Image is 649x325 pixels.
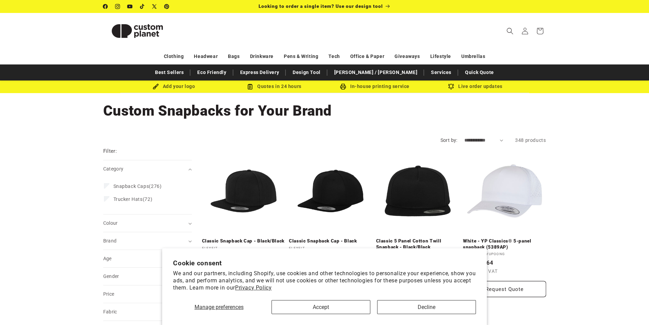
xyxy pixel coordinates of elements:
[376,238,459,250] a: Classic 5 Panel Cotton Twill Snapback - Black/Black
[195,304,244,310] span: Manage preferences
[103,303,192,321] summary: Fabric (0 selected)
[259,3,383,9] span: Looking to order a single item? Use our design tool
[462,67,497,78] a: Quick Quote
[103,274,119,279] span: Gender
[272,300,370,314] button: Accept
[113,196,143,202] span: Trucker Hats
[463,238,546,250] a: White - YP Classics® 5-panel snapback (5389AP)
[247,84,253,90] img: Order Updates Icon
[340,84,346,90] img: In-house printing
[441,137,458,143] label: Sort by:
[173,270,476,291] p: We and our partners, including Shopify, use cookies and other technologies to personalize your ex...
[194,67,230,78] a: Eco Friendly
[202,238,285,244] a: Classic Snapback Cap - Black/Black
[103,268,192,285] summary: Gender (0 selected)
[350,50,384,62] a: Office & Paper
[461,50,485,62] a: Umbrellas
[237,67,283,78] a: Express Delivery
[428,67,455,78] a: Services
[425,82,526,91] div: Live order updates
[103,147,117,155] h2: Filter:
[515,137,546,143] span: 348 products
[103,238,117,243] span: Brand
[103,285,192,303] summary: Price
[430,50,451,62] a: Lifestyle
[103,309,117,314] span: Fabric
[103,102,546,120] h1: Custom Snapbacks for Your Brand
[224,82,325,91] div: Quotes in 24 hours
[289,67,324,78] a: Design Tool
[503,24,517,39] summary: Search
[103,215,192,232] summary: Colour (0 selected)
[124,82,224,91] div: Add your logo
[395,50,420,62] a: Giveaways
[113,196,153,202] span: (72)
[152,67,187,78] a: Best Sellers
[173,300,265,314] button: Manage preferences
[331,67,421,78] a: [PERSON_NAME] / [PERSON_NAME]
[103,232,192,250] summary: Brand (0 selected)
[228,50,239,62] a: Bags
[103,220,118,226] span: Colour
[173,259,476,267] h2: Cookie consent
[325,82,425,91] div: In-house printing service
[284,50,318,62] a: Pens & Writing
[103,166,124,172] span: Category
[113,183,149,189] span: Snapback Caps
[289,238,372,244] a: Classic Snapback Cap - Black
[463,281,546,297] button: Request Quote
[448,84,454,90] img: Order updates
[101,13,174,49] a: Custom Planet
[235,284,272,291] a: Privacy Policy
[328,50,340,62] a: Tech
[103,291,114,297] span: Price
[103,160,192,178] summary: Category (0 selected)
[194,50,218,62] a: Headwear
[103,16,171,46] img: Custom Planet
[113,183,162,189] span: (276)
[164,50,184,62] a: Clothing
[377,300,476,314] button: Decline
[103,250,192,267] summary: Age (0 selected)
[250,50,274,62] a: Drinkware
[153,84,159,90] img: Brush Icon
[103,256,112,261] span: Age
